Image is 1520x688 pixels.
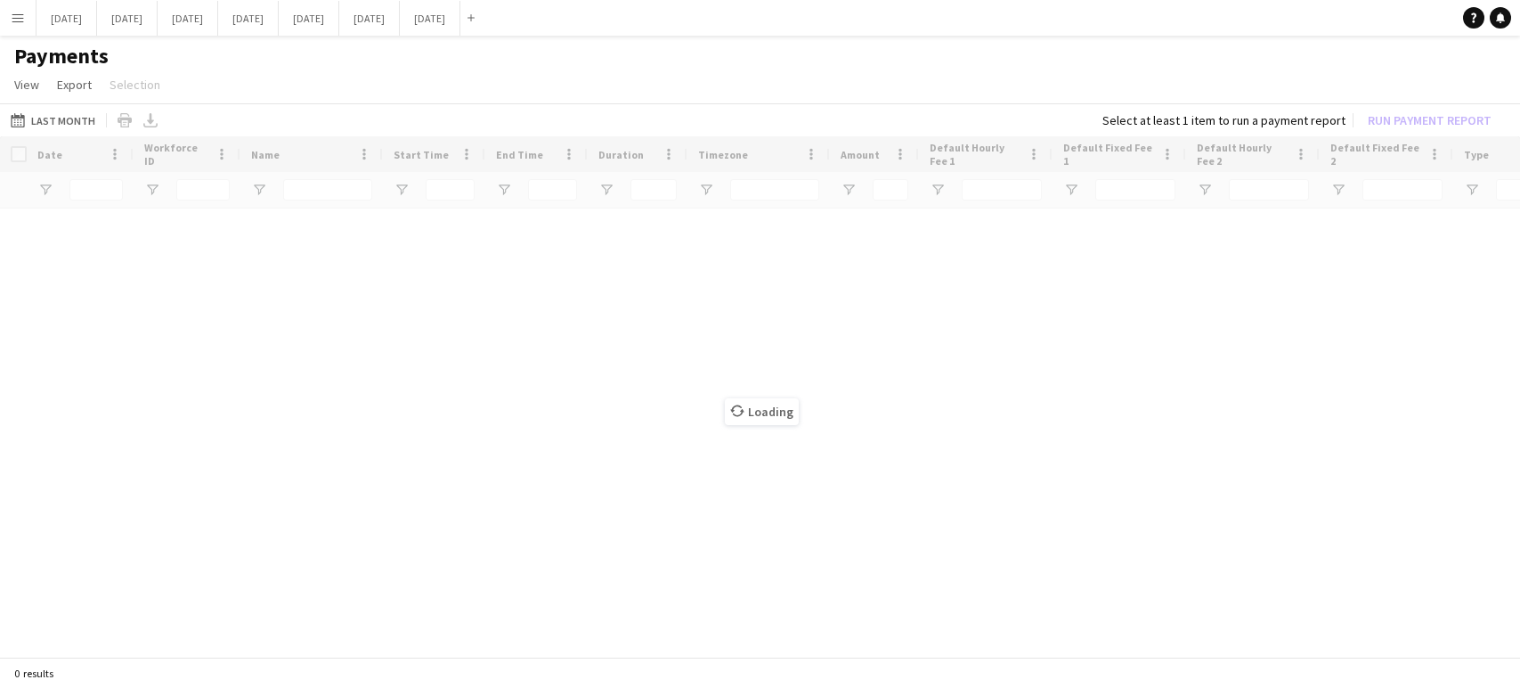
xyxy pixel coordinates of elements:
button: [DATE] [97,1,158,36]
button: [DATE] [218,1,279,36]
span: Loading [725,398,799,425]
a: View [7,73,46,96]
span: Export [57,77,92,93]
button: [DATE] [339,1,400,36]
button: [DATE] [400,1,460,36]
button: [DATE] [279,1,339,36]
span: View [14,77,39,93]
button: [DATE] [37,1,97,36]
div: Select at least 1 item to run a payment report [1102,112,1345,128]
a: Export [50,73,99,96]
button: Last Month [7,110,99,131]
button: [DATE] [158,1,218,36]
